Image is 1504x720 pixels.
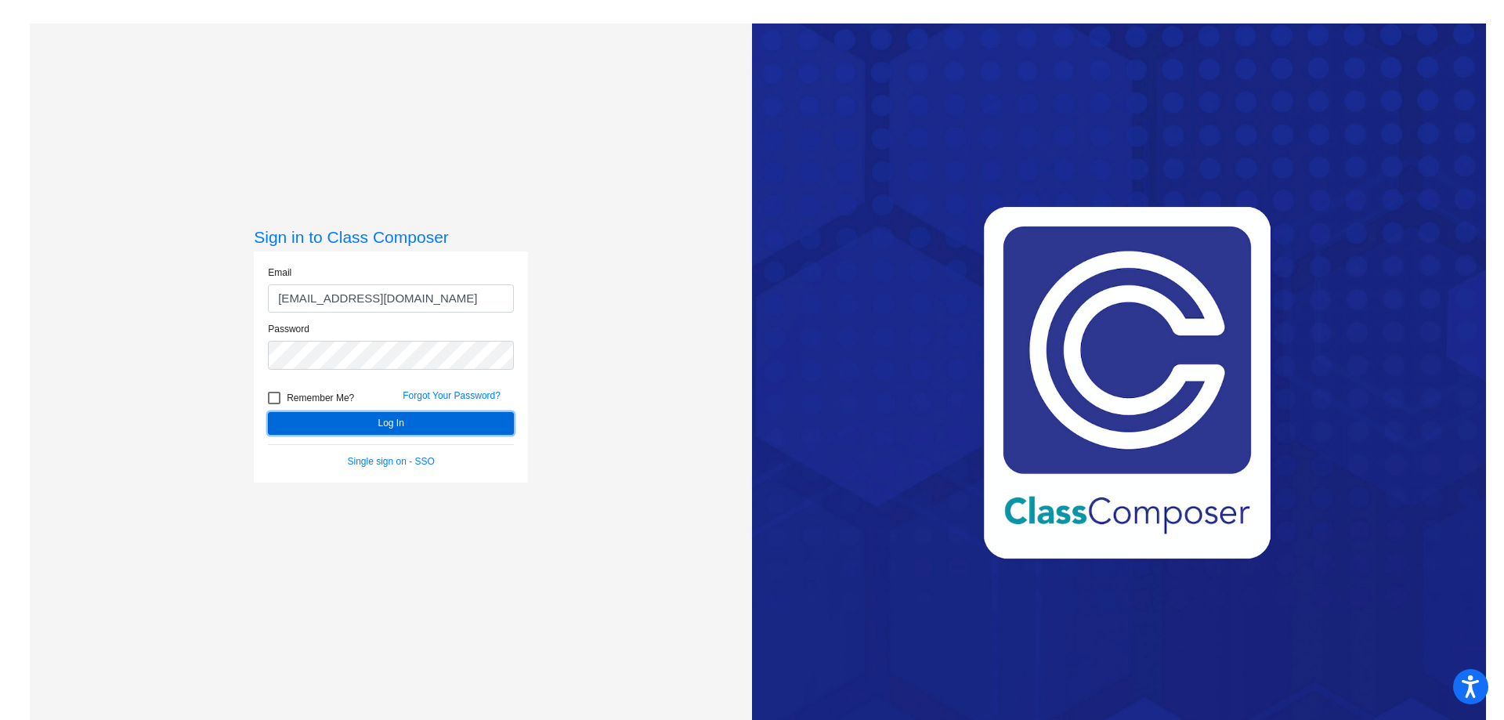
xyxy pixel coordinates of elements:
[403,390,501,401] a: Forgot Your Password?
[268,322,309,336] label: Password
[254,227,528,247] h3: Sign in to Class Composer
[287,389,354,407] span: Remember Me?
[268,412,514,435] button: Log In
[348,456,435,467] a: Single sign on - SSO
[268,266,291,280] label: Email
